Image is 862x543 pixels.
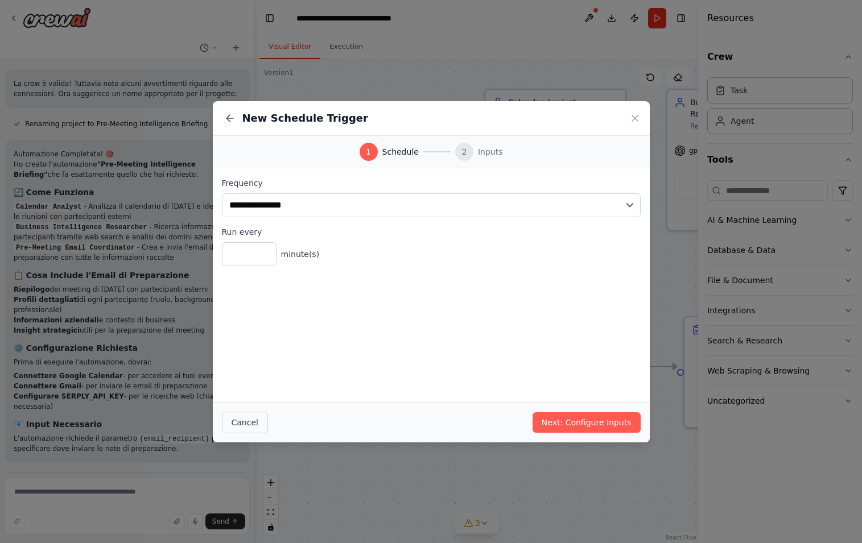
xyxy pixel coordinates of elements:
[382,146,419,157] span: Schedule
[478,146,503,157] span: Inputs
[222,226,641,238] label: Run every
[222,177,641,189] label: Frequency
[455,143,473,161] div: 2
[281,248,320,260] span: minute(s)
[222,412,268,433] button: Cancel
[533,412,641,433] button: Next: Configure Inputs
[242,110,368,126] h2: New Schedule Trigger
[360,143,378,161] div: 1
